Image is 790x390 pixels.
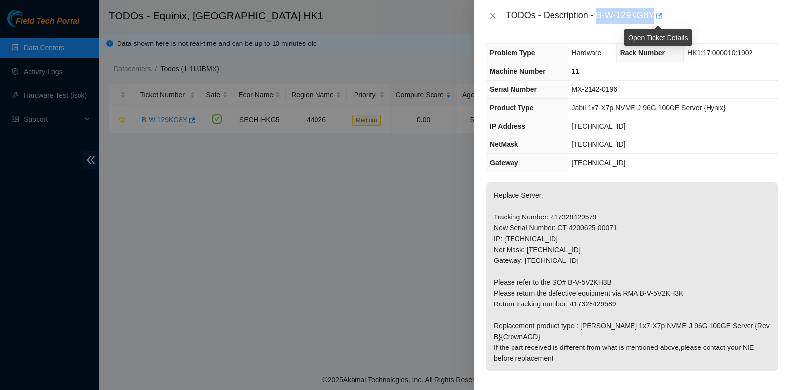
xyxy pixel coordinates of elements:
[624,29,692,46] div: Open Ticket Details
[490,67,546,75] span: Machine Number
[490,86,537,93] span: Serial Number
[620,49,665,57] span: Rack Number
[486,182,778,371] p: Replace Server. Tracking Number: 417328429578 New Serial Number: CT-4200625-00071 IP: [TECHNICAL_...
[490,104,533,112] span: Product Type
[572,104,726,112] span: Jabil 1x7-X7p NVME-J 96G 100GE Server {Hynix}
[572,49,602,57] span: Hardware
[572,140,626,148] span: [TECHNICAL_ID]
[490,140,518,148] span: NetMask
[572,67,580,75] span: 11
[687,49,752,57] span: HK1:17:000010:1902
[490,159,518,167] span: Gateway
[486,11,500,21] button: Close
[490,49,535,57] span: Problem Type
[572,159,626,167] span: [TECHNICAL_ID]
[572,86,618,93] span: MX-2142-0196
[506,8,778,24] div: TODOs - Description - B-W-129KG8Y
[572,122,626,130] span: [TECHNICAL_ID]
[489,12,497,20] span: close
[490,122,525,130] span: IP Address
